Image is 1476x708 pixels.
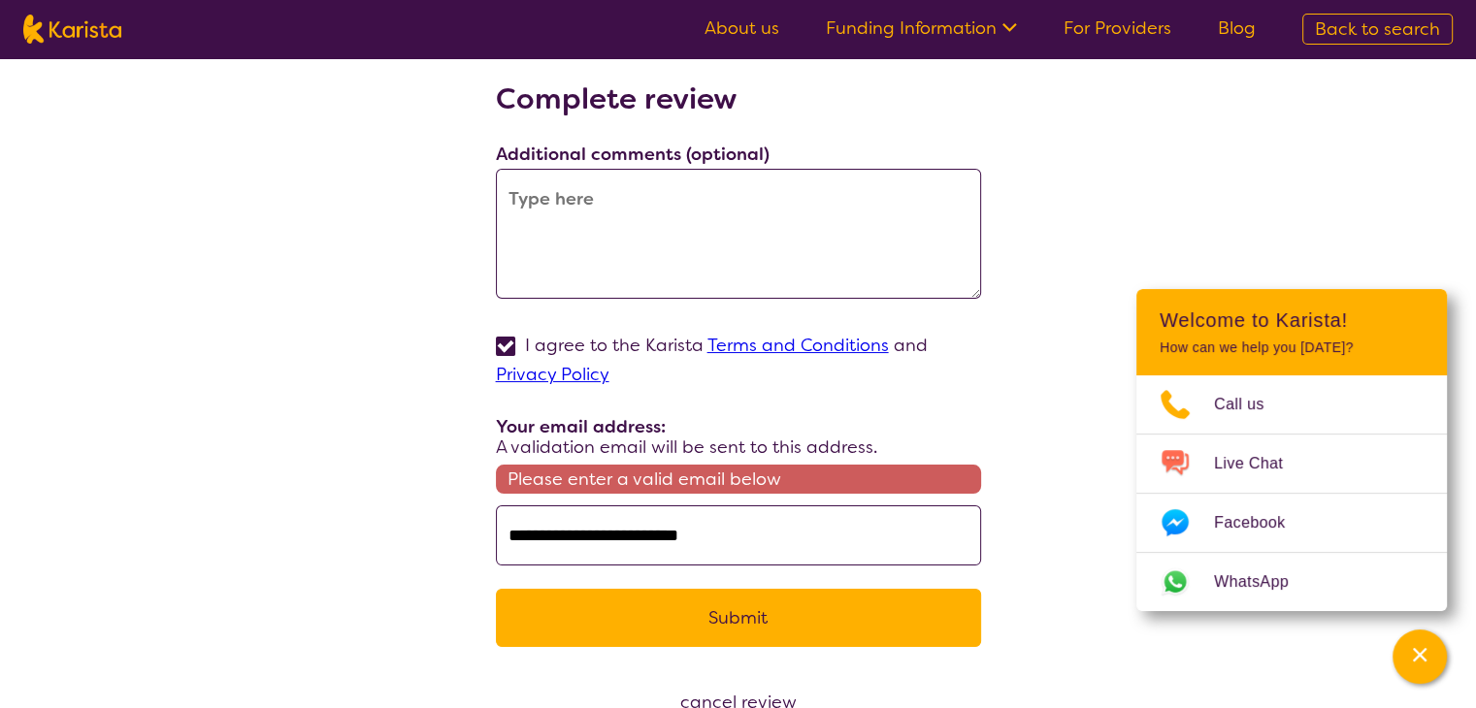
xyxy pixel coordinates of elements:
span: Please enter a valid email below [496,465,981,494]
a: Web link opens in a new tab. [1136,553,1447,611]
label: Your email address: [496,415,666,438]
a: Blog [1218,16,1256,40]
a: Privacy Policy [496,363,609,386]
span: Back to search [1315,17,1440,41]
a: Funding Information [826,16,1017,40]
a: For Providers [1064,16,1171,40]
a: Terms and Conditions [707,334,889,357]
h2: Welcome to Karista! [1160,308,1424,332]
a: Back to search [1302,14,1453,45]
span: WhatsApp [1214,567,1312,596]
button: Channel Menu [1393,629,1447,684]
a: About us [705,16,779,40]
span: Facebook [1214,508,1308,537]
p: A validation email will be sent to this address. [496,435,981,459]
label: Additional comments (optional) [496,143,770,166]
img: Karista logo [23,15,121,44]
label: I agree to the Karista and [496,334,928,386]
span: Live Chat [1214,449,1306,478]
button: Submit [496,589,981,647]
p: How can we help you [DATE]? [1160,339,1424,356]
h2: Complete review [496,81,981,116]
span: Call us [1214,390,1288,419]
ul: Choose channel [1136,375,1447,611]
div: Channel Menu [1136,289,1447,611]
